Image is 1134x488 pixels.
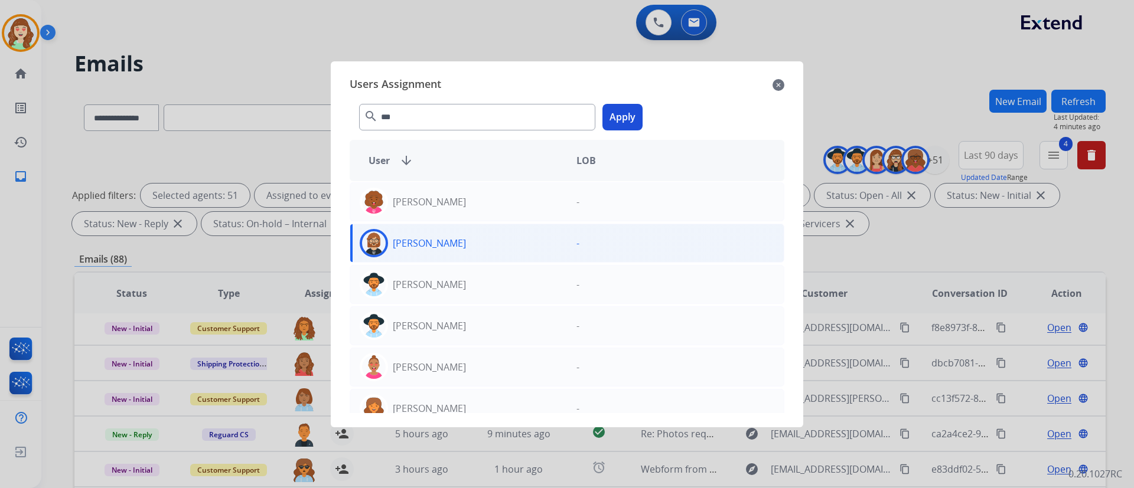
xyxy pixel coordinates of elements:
p: - [576,236,579,250]
span: Users Assignment [350,76,441,94]
button: Apply [602,104,643,130]
p: - [576,195,579,209]
p: [PERSON_NAME] [393,401,466,415]
mat-icon: search [364,109,378,123]
p: - [576,319,579,333]
mat-icon: arrow_downward [399,153,413,168]
span: LOB [576,153,596,168]
div: User [359,153,567,168]
p: [PERSON_NAME] [393,195,466,209]
p: [PERSON_NAME] [393,319,466,333]
p: [PERSON_NAME] [393,360,466,374]
p: [PERSON_NAME] [393,277,466,292]
p: - [576,277,579,292]
p: - [576,401,579,415]
p: [PERSON_NAME] [393,236,466,250]
p: - [576,360,579,374]
mat-icon: close [773,78,784,92]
